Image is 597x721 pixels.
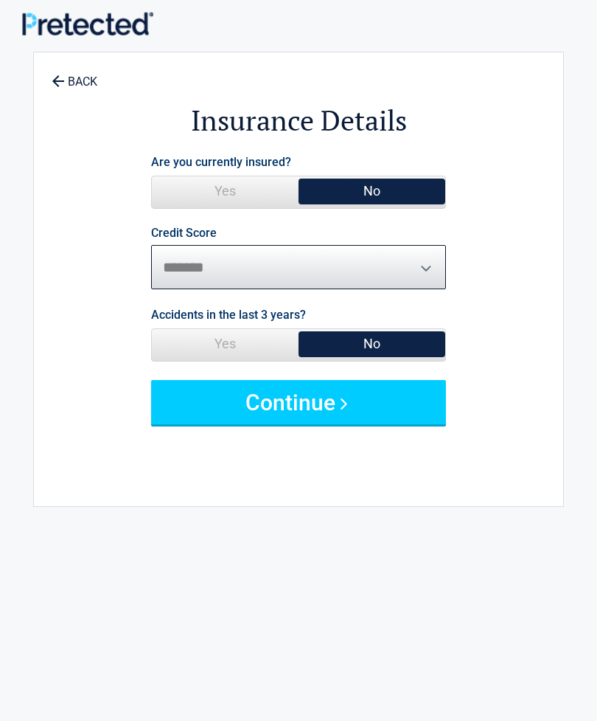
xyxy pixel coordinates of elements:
[298,329,445,359] span: No
[22,12,153,35] img: Main Logo
[151,305,306,325] label: Accidents in the last 3 years?
[151,227,217,239] label: Credit Score
[152,329,298,359] span: Yes
[49,62,100,88] a: BACK
[298,176,445,206] span: No
[151,152,291,172] label: Are you currently insured?
[151,380,446,424] button: Continue
[152,176,298,206] span: Yes
[41,102,556,139] h2: Insurance Details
